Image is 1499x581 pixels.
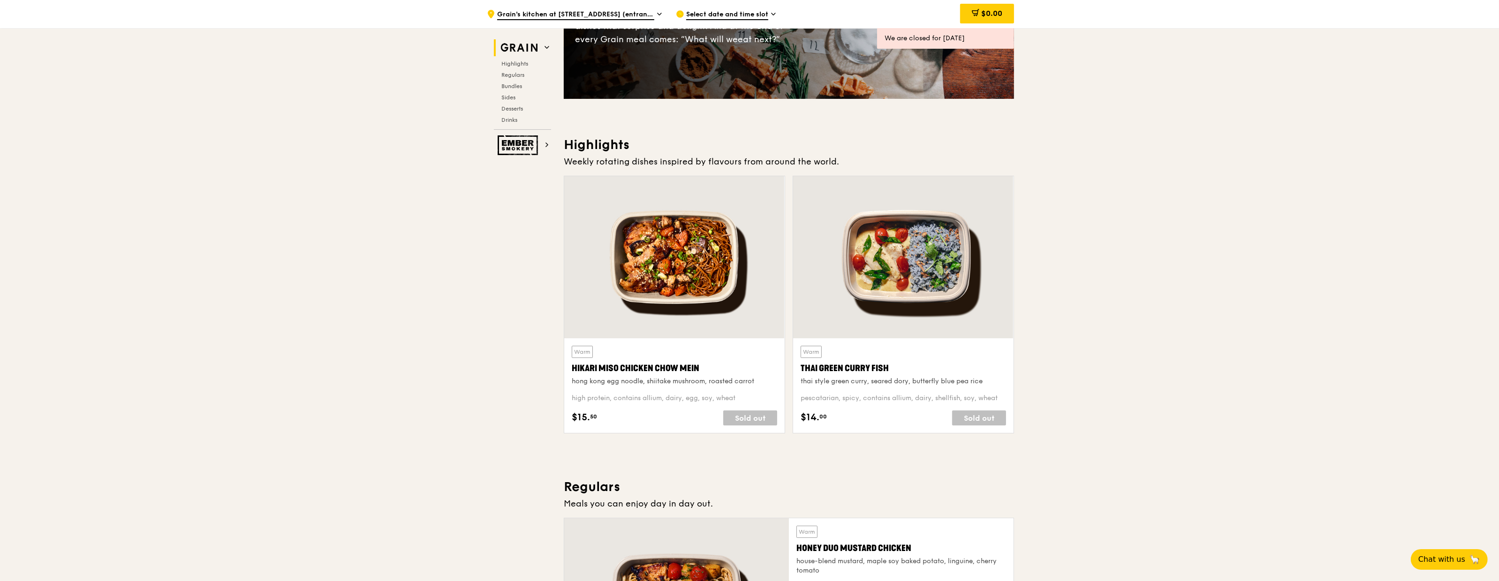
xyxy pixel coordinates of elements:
h3: Highlights [564,136,1014,153]
div: house-blend mustard, maple soy baked potato, linguine, cherry tomato [796,557,1006,575]
span: Desserts [501,105,523,112]
h3: Regulars [564,478,1014,495]
span: $0.00 [981,9,1002,18]
img: Ember Smokery web logo [498,135,541,155]
span: Drinks [501,117,517,123]
img: Grain web logo [498,39,541,56]
div: Thai Green Curry Fish [801,362,1006,375]
span: Select date and time slot [686,10,768,20]
span: 00 [819,413,827,420]
span: $14. [801,410,819,425]
div: Honey Duo Mustard Chicken [796,542,1006,555]
span: eat next?” [738,34,780,45]
span: Bundles [501,83,522,89]
div: thai style green curry, seared dory, butterfly blue pea rice [801,377,1006,386]
span: $15. [572,410,590,425]
button: Chat with us🦙 [1411,549,1488,570]
span: Grain's kitchen at [STREET_ADDRESS] (entrance along [PERSON_NAME][GEOGRAPHIC_DATA]) [497,10,654,20]
div: Sold out [723,410,777,425]
div: We are closed for [DATE] [885,34,1007,43]
span: Regulars [501,72,524,78]
div: Warm [572,346,593,358]
div: Warm [801,346,822,358]
div: pescatarian, spicy, contains allium, dairy, shellfish, soy, wheat [801,394,1006,403]
div: Hikari Miso Chicken Chow Mein [572,362,777,375]
div: Meals you can enjoy day in day out. [564,497,1014,510]
span: Sides [501,94,515,101]
div: Sold out [952,410,1006,425]
span: 🦙 [1469,554,1480,565]
div: Weekly rotating dishes inspired by flavours from around the world. [564,155,1014,168]
div: hong kong egg noodle, shiitake mushroom, roasted carrot [572,377,777,386]
div: high protein, contains allium, dairy, egg, soy, wheat [572,394,777,403]
span: Chat with us [1418,554,1465,565]
span: Highlights [501,60,528,67]
span: 50 [590,413,597,420]
div: Warm [796,526,818,538]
